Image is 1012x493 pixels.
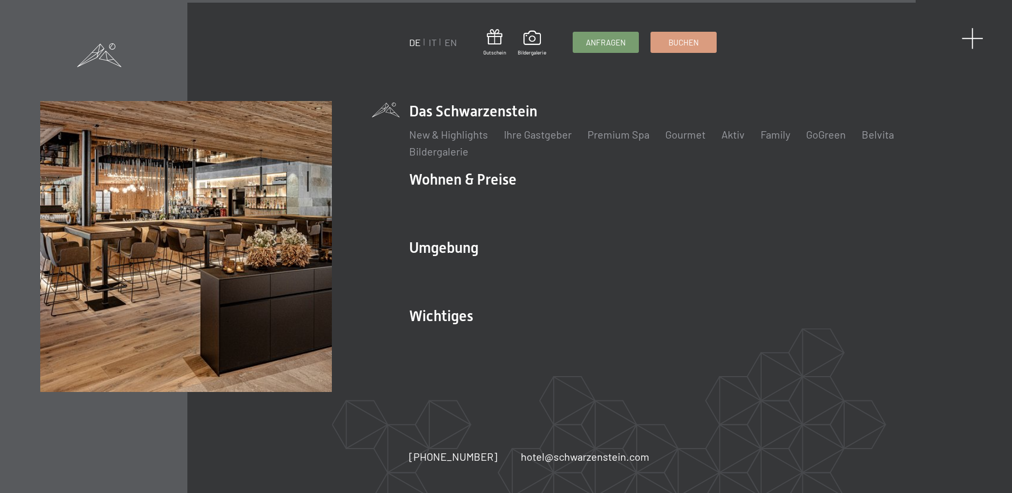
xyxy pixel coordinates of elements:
[588,128,649,141] a: Premium Spa
[518,49,546,56] span: Bildergalerie
[483,49,506,56] span: Gutschein
[586,37,626,48] span: Anfragen
[483,29,506,56] a: Gutschein
[573,32,638,52] a: Anfragen
[429,36,437,48] a: IT
[409,128,488,141] a: New & Highlights
[761,128,790,141] a: Family
[409,145,468,158] a: Bildergalerie
[409,36,421,48] a: DE
[409,450,498,463] span: [PHONE_NUMBER]
[521,449,649,464] a: hotel@schwarzenstein.com
[504,128,572,141] a: Ihre Gastgeber
[651,32,716,52] a: Buchen
[806,128,846,141] a: GoGreen
[518,31,546,56] a: Bildergalerie
[665,128,706,141] a: Gourmet
[862,128,894,141] a: Belvita
[445,36,457,48] a: EN
[668,37,699,48] span: Buchen
[409,449,498,464] a: [PHONE_NUMBER]
[721,128,745,141] a: Aktiv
